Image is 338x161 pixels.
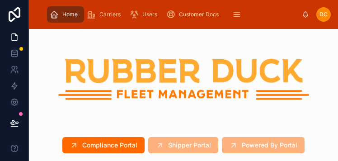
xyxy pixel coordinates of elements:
span: Compliance Portal [82,141,137,150]
div: scrollable content [43,5,302,24]
button: Compliance Portal [62,137,145,153]
span: Customer Docs [179,11,219,18]
span: Users [142,11,157,18]
a: Customer Docs [164,6,225,23]
span: Home [62,11,78,18]
span: DC [319,11,328,18]
img: 22376-Rubber-Duck-Fleet-Management-.png [42,43,325,112]
a: Carriers [84,6,127,23]
span: Carriers [99,11,121,18]
a: Home [47,6,84,23]
a: Users [127,6,164,23]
